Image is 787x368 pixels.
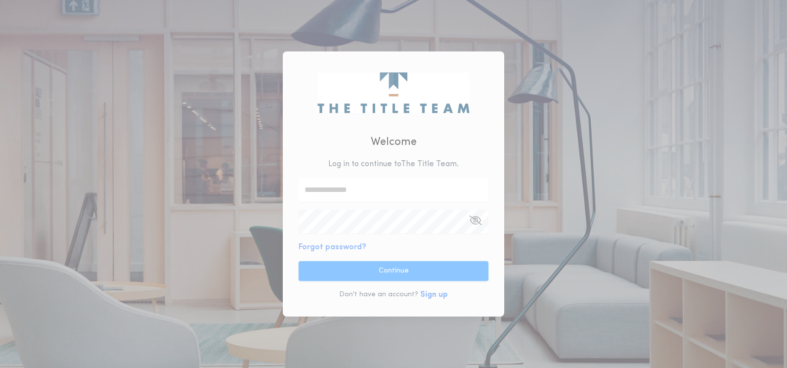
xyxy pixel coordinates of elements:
button: Forgot password? [299,241,366,253]
button: Sign up [420,289,448,301]
img: logo [317,72,469,113]
h2: Welcome [371,134,417,150]
button: Continue [299,261,488,281]
p: Don't have an account? [339,290,418,300]
p: Log in to continue to The Title Team . [328,158,459,170]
